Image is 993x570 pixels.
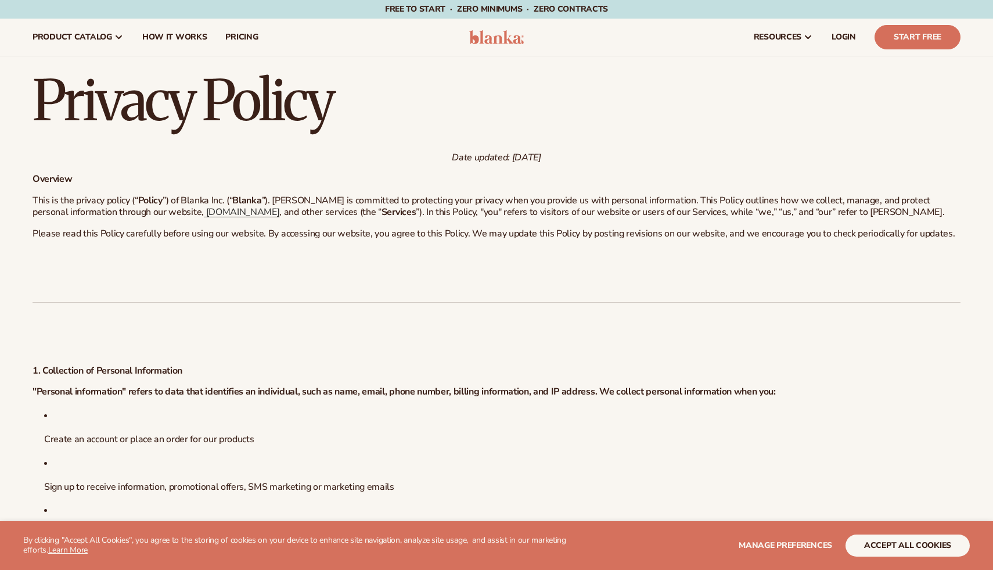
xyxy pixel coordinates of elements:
a: How It Works [133,19,217,56]
span: Please read this Policy carefully before using our website. By accessing our website, you agree t... [33,227,955,240]
span: Create an account or place an order for our products [44,433,254,446]
span: pricing [225,33,258,42]
span: resources [754,33,801,42]
span: Sign up to receive information, promotional offers, SMS marketing or marketing emails [44,481,394,493]
span: ”). In this Policy, "you" refers to visitors of our website or users of our Services, while “we,”... [416,206,944,218]
span: ”). [PERSON_NAME] is committed to protecting your privacy when you provide us with personal infor... [33,194,930,219]
span: How It Works [142,33,207,42]
span: , and other services (the “ [279,206,381,218]
a: Learn More [48,544,88,555]
span: Manage preferences [739,540,832,551]
a: pricing [216,19,267,56]
img: logo [469,30,524,44]
span: ”) of Blanka Inc. (“ [163,194,233,207]
p: By clicking "Accept All Cookies", you agree to the storing of cookies on your device to enhance s... [23,536,586,555]
span: product catalog [33,33,112,42]
span: This is the privacy policy (“ [33,194,138,207]
strong: 1. Collection of Personal Information [33,364,182,377]
a: resources [744,19,822,56]
span: Free to start · ZERO minimums · ZERO contracts [385,3,608,15]
a: [DOMAIN_NAME] [204,206,280,218]
strong: "Personal information" refers to data that identifies an individual, such as name, email, phone n... [33,385,776,398]
button: accept all cookies [846,535,970,557]
h1: Privacy Policy [33,73,960,128]
em: Date updated: [DATE] [452,151,541,164]
strong: Blanka [232,194,261,207]
strong: Overview [33,173,72,185]
a: product catalog [23,19,133,56]
span: [DOMAIN_NAME] [206,206,280,218]
a: LOGIN [822,19,865,56]
button: Manage preferences [739,535,832,557]
span: LOGIN [832,33,856,42]
strong: Services [382,206,416,218]
strong: Policy [138,194,163,207]
a: Start Free [875,25,960,49]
